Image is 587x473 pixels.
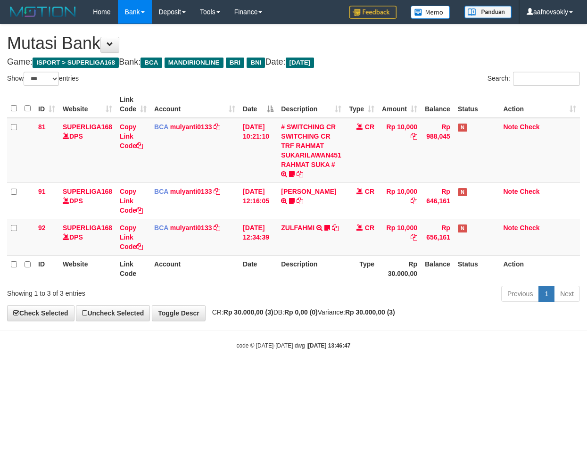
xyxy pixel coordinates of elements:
a: ZULFAHMI [281,224,314,232]
th: Date [239,255,277,282]
a: Check [520,188,540,195]
th: Status [454,91,500,118]
a: Check [520,224,540,232]
td: DPS [59,219,116,255]
span: CR [365,188,374,195]
th: Account: activate to sort column ascending [150,91,239,118]
td: Rp 10,000 [378,118,421,183]
img: panduan.png [464,6,512,18]
td: [DATE] 12:16:05 [239,183,277,219]
th: Website: activate to sort column ascending [59,91,116,118]
th: ID: activate to sort column ascending [34,91,59,118]
span: CR [365,224,374,232]
span: Has Note [458,188,467,196]
div: Showing 1 to 3 of 3 entries [7,285,238,298]
select: Showentries [24,72,59,86]
strong: Rp 0,00 (0) [284,308,318,316]
a: mulyanti0133 [170,123,212,131]
a: Note [503,123,518,131]
th: Amount: activate to sort column ascending [378,91,421,118]
span: BCA [154,188,168,195]
span: BNI [247,58,265,68]
td: Rp 10,000 [378,219,421,255]
th: Balance [421,91,454,118]
span: BCA [154,224,168,232]
th: Date: activate to sort column descending [239,91,277,118]
span: BCA [141,58,162,68]
th: Link Code: activate to sort column ascending [116,91,150,118]
a: Copy # SWITCHING CR SWITCHING CR TRF RAHMAT SUKARILAWAN451 RAHMAT SUKA # to clipboard [297,170,303,178]
th: Type [345,255,378,282]
a: Previous [501,286,539,302]
h1: Mutasi Bank [7,34,580,53]
strong: Rp 30.000,00 (3) [223,308,273,316]
label: Show entries [7,72,79,86]
th: ID [34,255,59,282]
td: DPS [59,118,116,183]
a: Note [503,188,518,195]
span: 91 [38,188,46,195]
a: Copy ZULFAHMI to clipboard [332,224,339,232]
a: Check [520,123,540,131]
h4: Game: Bank: Date: [7,58,580,67]
th: Action: activate to sort column ascending [499,91,580,118]
span: Has Note [458,224,467,232]
th: Status [454,255,500,282]
td: Rp 988,045 [421,118,454,183]
a: Check Selected [7,305,74,321]
th: Website [59,255,116,282]
span: 81 [38,123,46,131]
img: Feedback.jpg [349,6,397,19]
a: Copy RIYO RAHMAN to clipboard [297,197,303,205]
a: Copy Rp 10,000 to clipboard [411,233,417,241]
th: Rp 30.000,00 [378,255,421,282]
a: mulyanti0133 [170,188,212,195]
td: DPS [59,183,116,219]
a: SUPERLIGA168 [63,224,112,232]
a: Uncheck Selected [76,305,150,321]
small: code © [DATE]-[DATE] dwg | [237,342,351,349]
a: Copy Rp 10,000 to clipboard [411,197,417,205]
span: BRI [226,58,244,68]
span: BCA [154,123,168,131]
a: Copy Link Code [120,224,143,250]
th: Description: activate to sort column ascending [277,91,345,118]
img: Button%20Memo.svg [411,6,450,19]
a: Note [503,224,518,232]
td: [DATE] 12:34:39 [239,219,277,255]
input: Search: [513,72,580,86]
th: Link Code [116,255,150,282]
span: 92 [38,224,46,232]
td: Rp 656,161 [421,219,454,255]
strong: [DATE] 13:46:47 [308,342,350,349]
a: SUPERLIGA168 [63,123,112,131]
img: MOTION_logo.png [7,5,79,19]
td: [DATE] 10:21:10 [239,118,277,183]
a: 1 [538,286,554,302]
a: Copy Rp 10,000 to clipboard [411,133,417,140]
td: Rp 10,000 [378,183,421,219]
td: Rp 646,161 [421,183,454,219]
th: Account [150,255,239,282]
a: Copy mulyanti0133 to clipboard [214,224,220,232]
strong: Rp 30.000,00 (3) [345,308,395,316]
th: Balance [421,255,454,282]
span: MANDIRIONLINE [165,58,223,68]
a: mulyanti0133 [170,224,212,232]
a: # SWITCHING CR SWITCHING CR TRF RAHMAT SUKARILAWAN451 RAHMAT SUKA # [281,123,341,168]
th: Type: activate to sort column ascending [345,91,378,118]
span: [DATE] [286,58,314,68]
a: Copy mulyanti0133 to clipboard [214,123,220,131]
a: Next [554,286,580,302]
a: Copy Link Code [120,188,143,214]
span: Has Note [458,124,467,132]
th: Description [277,255,345,282]
a: Copy Link Code [120,123,143,149]
span: ISPORT > SUPERLIGA168 [33,58,119,68]
label: Search: [488,72,580,86]
a: [PERSON_NAME] [281,188,336,195]
span: CR [365,123,374,131]
a: SUPERLIGA168 [63,188,112,195]
span: CR: DB: Variance: [207,308,395,316]
a: Copy mulyanti0133 to clipboard [214,188,220,195]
